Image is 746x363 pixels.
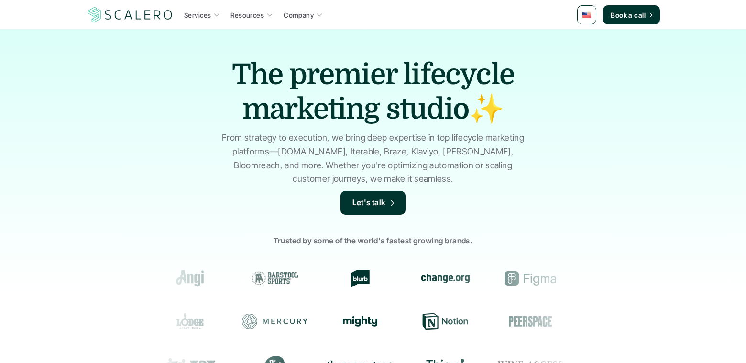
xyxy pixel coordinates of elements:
img: Scalero company logo [86,6,174,24]
p: Services [184,10,211,20]
div: Peerspace [497,313,563,330]
h1: The premier lifecycle marketing studio✨ [206,57,540,126]
div: Angi [157,270,223,287]
p: Let's talk [352,197,386,209]
p: From strategy to execution, we bring deep expertise in top lifecycle marketing platforms—[DOMAIN_... [218,131,528,186]
img: Groome [592,273,638,284]
div: Resy [582,313,648,330]
div: Figma [497,270,563,287]
div: Blurb [327,270,393,287]
a: Let's talk [340,191,406,215]
p: Book a call [611,10,646,20]
div: Mercury [242,313,308,330]
a: Book a call [603,5,660,24]
div: change.org [412,270,478,287]
div: Lodge Cast Iron [157,313,223,330]
div: Barstool [242,270,308,287]
div: Notion [412,313,478,330]
a: Scalero company logo [86,6,174,23]
p: Resources [230,10,264,20]
div: Mighty Networks [327,316,393,327]
p: Company [284,10,314,20]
